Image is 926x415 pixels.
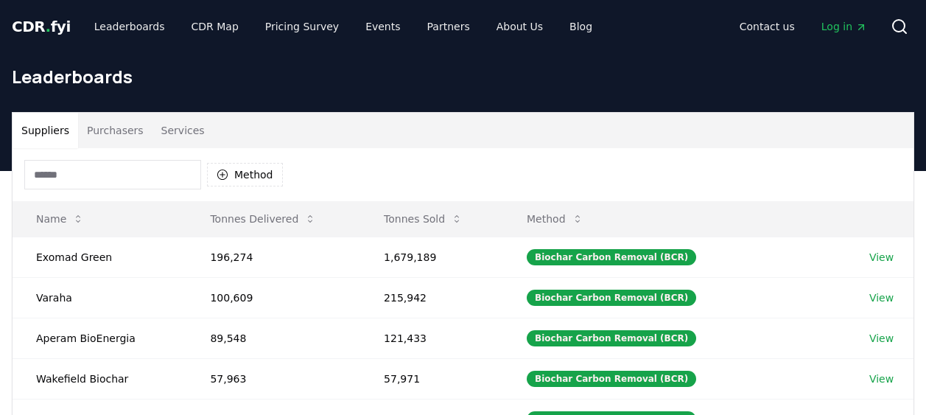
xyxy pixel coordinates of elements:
button: Purchasers [78,113,152,148]
td: 57,963 [186,358,360,399]
button: Name [24,204,96,234]
td: Varaha [13,277,186,318]
td: 121,433 [360,318,503,358]
a: View [869,250,894,265]
a: View [869,290,894,305]
a: View [869,331,894,346]
td: 100,609 [186,277,360,318]
button: Tonnes Delivered [198,204,328,234]
a: Partners [415,13,482,40]
button: Method [515,204,595,234]
button: Services [152,113,214,148]
span: . [46,18,51,35]
a: Events [354,13,412,40]
td: 57,971 [360,358,503,399]
div: Biochar Carbon Removal (BCR) [527,290,696,306]
a: About Us [485,13,555,40]
div: Biochar Carbon Removal (BCR) [527,330,696,346]
span: Log in [821,19,867,34]
a: View [869,372,894,386]
span: CDR fyi [12,18,71,35]
a: Log in [810,13,879,40]
h1: Leaderboards [12,65,914,88]
div: Biochar Carbon Removal (BCR) [527,249,696,265]
a: Leaderboards [83,13,177,40]
a: Contact us [728,13,807,40]
td: Aperam BioEnergia [13,318,186,358]
div: Biochar Carbon Removal (BCR) [527,371,696,387]
a: CDR.fyi [12,16,71,37]
td: Exomad Green [13,237,186,277]
button: Suppliers [13,113,78,148]
button: Tonnes Sold [372,204,474,234]
a: Blog [558,13,604,40]
td: 215,942 [360,277,503,318]
a: Pricing Survey [253,13,351,40]
button: Method [207,163,283,186]
nav: Main [728,13,879,40]
td: 1,679,189 [360,237,503,277]
nav: Main [83,13,604,40]
a: CDR Map [180,13,250,40]
td: 196,274 [186,237,360,277]
td: 89,548 [186,318,360,358]
td: Wakefield Biochar [13,358,186,399]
